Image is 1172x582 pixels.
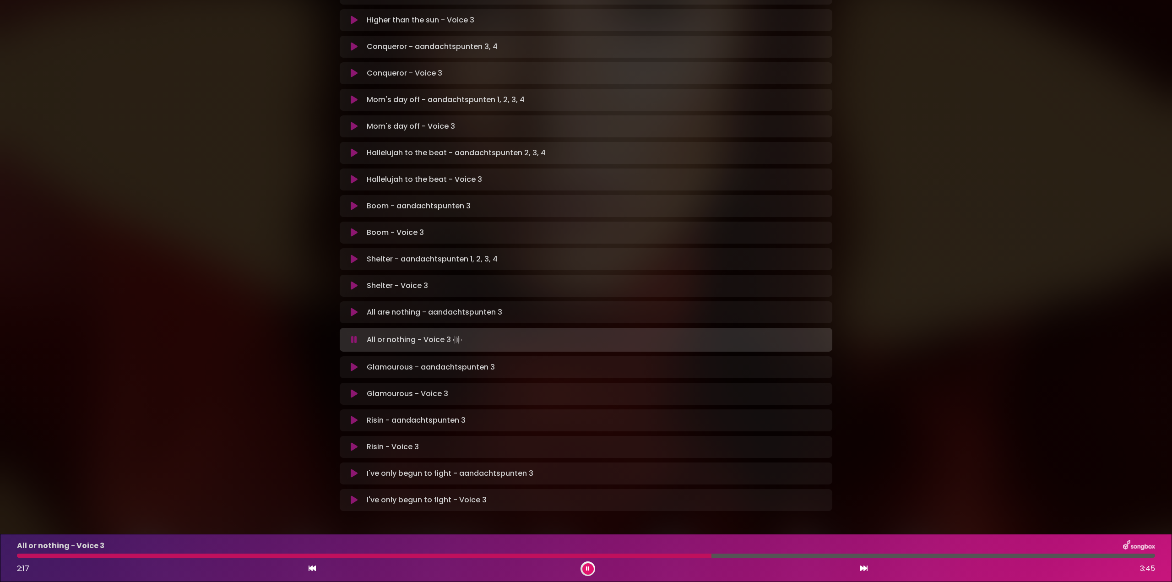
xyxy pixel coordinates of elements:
p: Conqueror - aandachtspunten 3, 4 [367,41,498,52]
p: Shelter - aandachtspunten 1, 2, 3, 4 [367,254,498,265]
p: Risin - Voice 3 [367,441,419,452]
p: Boom - Voice 3 [367,227,424,238]
p: Hallelujah to the beat - aandachtspunten 2, 3, 4 [367,147,546,158]
p: Boom - aandachtspunten 3 [367,201,471,212]
p: All or nothing - Voice 3 [17,540,104,551]
p: Mom's day off - aandachtspunten 1, 2, 3, 4 [367,94,525,105]
p: Shelter - Voice 3 [367,280,428,291]
p: All or nothing - Voice 3 [367,333,464,346]
p: I've only begun to fight - aandachtspunten 3 [367,468,533,479]
p: Hallelujah to the beat - Voice 3 [367,174,482,185]
p: Conqueror - Voice 3 [367,68,442,79]
p: Mom's day off - Voice 3 [367,121,455,132]
p: I've only begun to fight - Voice 3 [367,495,487,506]
p: Glamourous - aandachtspunten 3 [367,362,495,373]
img: songbox-logo-white.png [1123,540,1155,552]
p: Risin - aandachtspunten 3 [367,415,466,426]
p: Glamourous - Voice 3 [367,388,448,399]
img: waveform4.gif [451,333,464,346]
p: All are nothing - aandachtspunten 3 [367,307,502,318]
p: Higher than the sun - Voice 3 [367,15,474,26]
